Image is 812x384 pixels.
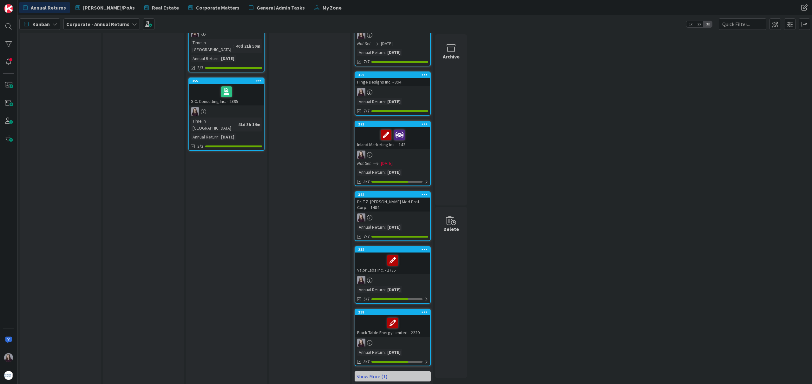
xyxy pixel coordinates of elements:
img: BC [191,107,199,116]
div: BC [189,107,264,116]
span: 3x [704,21,712,27]
div: 362 [358,192,430,197]
span: 5/7 [363,178,370,185]
span: Real Estate [152,4,179,11]
a: Annual Returns [19,2,70,13]
a: Real Estate [141,2,183,13]
span: : [236,121,237,128]
div: 355 [192,79,264,83]
div: BC [355,31,430,39]
img: avatar [4,371,13,380]
div: Black Table Energy Limited - 2220 [355,315,430,337]
img: BC [357,213,365,222]
div: [DATE] [386,49,402,56]
img: BC [357,276,365,284]
div: [DATE] [219,55,236,62]
div: BC [355,276,430,284]
img: BC [191,29,199,37]
div: BC [355,88,430,96]
span: 7/7 [363,108,370,114]
div: Time in [GEOGRAPHIC_DATA] [191,39,233,53]
span: Annual Returns [31,4,66,11]
div: BC [355,151,430,159]
span: : [385,224,386,231]
div: Annual Return [357,98,385,105]
span: 7/7 [363,58,370,65]
span: My Zone [323,4,342,11]
span: : [219,133,219,140]
div: Delete [443,225,459,233]
div: 359 [358,73,430,77]
img: BC [357,339,365,347]
div: Annual Return [357,224,385,231]
div: Annual Return [357,49,385,56]
a: [PERSON_NAME]/PoAs [72,2,139,13]
img: BC [357,31,365,39]
div: BC [189,29,264,37]
span: [DATE] [381,160,393,167]
span: : [219,55,219,62]
i: Not Set [357,160,371,166]
div: Dr. T.Z. [PERSON_NAME] Med Prof. Corp. - 1484 [355,198,430,212]
a: My Zone [311,2,345,13]
div: Valor Labs Inc. - 2735 [355,253,430,274]
div: [DATE] [219,133,236,140]
img: BC [357,88,365,96]
div: Archive [443,53,460,60]
div: 272 [358,122,430,126]
a: General Admin Tasks [245,2,309,13]
a: Show More (1) [355,371,431,381]
span: 3/3 [197,64,203,71]
img: Visit kanbanzone.com [4,4,13,13]
div: Inland Marketing Inc. - 142 [355,127,430,149]
span: 5/7 [363,296,370,302]
div: [DATE] [386,224,402,231]
span: : [385,49,386,56]
b: Corporate - Annual Returns [66,21,129,27]
span: [PERSON_NAME]/PoAs [83,4,135,11]
span: 3/3 [197,143,203,150]
div: 232 [358,247,430,252]
div: [DATE] [386,286,402,293]
span: : [385,349,386,356]
div: S.C. Consulting Inc. - 2895 [189,84,264,105]
span: General Admin Tasks [257,4,305,11]
span: : [385,286,386,293]
div: 238 [358,310,430,314]
div: Annual Return [357,286,385,293]
span: : [385,169,386,176]
i: Not Set [357,41,371,46]
div: 359Hinge Designs Inc. - 894 [355,72,430,86]
div: 355 [189,78,264,84]
span: [DATE] [381,40,393,47]
span: Kanban [32,20,50,28]
div: 362 [355,192,430,198]
div: Annual Return [191,55,219,62]
span: : [385,98,386,105]
span: 1x [686,21,695,27]
div: 40d 21h 50m [234,43,262,50]
img: BC [357,151,365,159]
div: Annual Return [357,349,385,356]
div: 359 [355,72,430,78]
input: Quick Filter... [719,18,766,30]
div: BC [355,339,430,347]
div: 272 [355,121,430,127]
div: Time in [GEOGRAPHIC_DATA] [191,118,236,131]
a: Corporate Matters [185,2,243,13]
span: 5/7 [363,358,370,365]
div: [DATE] [386,169,402,176]
span: Corporate Matters [196,4,239,11]
div: [DATE] [386,349,402,356]
div: [DATE] [386,98,402,105]
span: 7/7 [363,233,370,240]
div: BC [355,213,430,222]
div: 355S.C. Consulting Inc. - 2895 [189,78,264,105]
div: 238 [355,309,430,315]
div: 238Black Table Energy Limited - 2220 [355,309,430,337]
span: 2x [695,21,704,27]
div: 272Inland Marketing Inc. - 142 [355,121,430,149]
div: 362Dr. T.Z. [PERSON_NAME] Med Prof. Corp. - 1484 [355,192,430,212]
span: : [233,43,234,50]
div: Hinge Designs Inc. - 894 [355,78,430,86]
